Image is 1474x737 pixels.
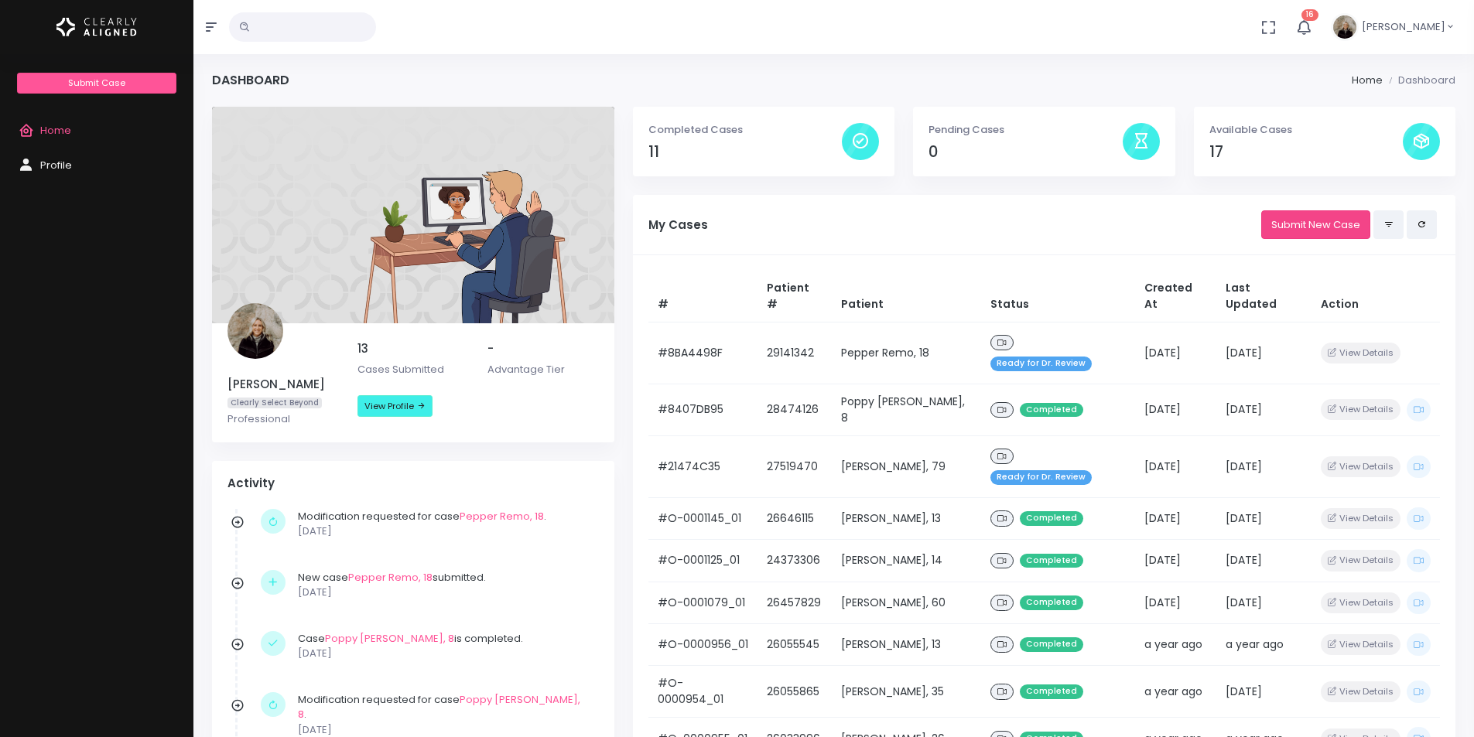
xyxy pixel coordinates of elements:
[832,384,982,435] td: Poppy [PERSON_NAME], 8
[648,582,758,623] td: #O-0001079_01
[832,540,982,582] td: [PERSON_NAME], 14
[40,123,71,138] span: Home
[648,497,758,539] td: #O-0001145_01
[832,435,982,497] td: [PERSON_NAME], 79
[1331,13,1359,41] img: Header Avatar
[1321,399,1400,420] button: View Details
[1321,592,1400,613] button: View Details
[832,666,982,718] td: [PERSON_NAME], 35
[1209,143,1403,161] h4: 17
[1362,19,1445,35] span: [PERSON_NAME]
[981,271,1135,322] th: Status
[648,384,758,435] td: #8407DB95
[68,77,125,89] span: Submit Case
[1216,271,1312,322] th: Last Updated
[227,377,339,391] h5: [PERSON_NAME]
[758,666,832,718] td: 26055865
[758,582,832,623] td: 26457829
[298,585,591,600] p: [DATE]
[1020,637,1083,652] span: Completed
[832,497,982,539] td: [PERSON_NAME], 13
[227,476,599,490] h4: Activity
[1216,322,1312,384] td: [DATE]
[1216,582,1312,623] td: [DATE]
[298,646,591,661] p: [DATE]
[758,384,832,435] td: 28474126
[929,143,1122,161] h4: 0
[56,11,137,43] img: Logo Horizontal
[1020,403,1083,418] span: Completed
[1301,9,1318,21] span: 16
[758,540,832,582] td: 24373306
[1020,554,1083,568] span: Completed
[298,524,591,539] p: [DATE]
[1135,582,1216,623] td: [DATE]
[1135,435,1216,497] td: [DATE]
[357,342,469,356] h5: 13
[648,322,758,384] td: #8BA4498F
[648,435,758,497] td: #21474C35
[648,143,842,161] h4: 11
[1321,343,1400,363] button: View Details
[1020,511,1083,526] span: Completed
[832,624,982,666] td: [PERSON_NAME], 13
[1216,540,1312,582] td: [DATE]
[832,322,982,384] td: Pepper Remo, 18
[1321,634,1400,655] button: View Details
[648,122,842,138] p: Completed Cases
[298,570,591,600] div: New case submitted.
[1135,384,1216,435] td: [DATE]
[1352,73,1383,88] li: Home
[648,271,758,322] th: #
[1135,666,1216,718] td: a year ago
[348,570,433,585] a: Pepper Remo, 18
[227,398,322,409] span: Clearly Select Beyond
[1321,681,1400,702] button: View Details
[648,666,758,718] td: #O-0000954_01
[1216,666,1312,718] td: [DATE]
[758,271,832,322] th: Patient #
[460,509,544,524] a: Pepper Remo, 18
[1135,271,1216,322] th: Created At
[1321,550,1400,571] button: View Details
[648,218,1261,232] h5: My Cases
[648,540,758,582] td: #O-0001125_01
[1020,684,1083,699] span: Completed
[227,411,339,427] p: Professional
[298,692,580,722] a: Poppy [PERSON_NAME], 8
[1135,540,1216,582] td: [DATE]
[758,435,832,497] td: 27519470
[990,470,1092,485] span: Ready for Dr. Review
[1321,456,1400,477] button: View Details
[1135,497,1216,539] td: [DATE]
[17,73,176,94] a: Submit Case
[758,497,832,539] td: 26646115
[758,624,832,666] td: 26055545
[1383,73,1455,88] li: Dashboard
[1321,508,1400,529] button: View Details
[487,362,599,377] p: Advantage Tier
[1020,595,1083,610] span: Completed
[1135,624,1216,666] td: a year ago
[1209,122,1403,138] p: Available Cases
[1216,435,1312,497] td: [DATE]
[1216,497,1312,539] td: [DATE]
[1312,271,1440,322] th: Action
[487,342,599,356] h5: -
[325,631,454,646] a: Poppy [PERSON_NAME], 8
[298,509,591,539] div: Modification requested for case .
[357,362,469,377] p: Cases Submitted
[648,624,758,666] td: #O-0000956_01
[758,322,832,384] td: 29141342
[929,122,1122,138] p: Pending Cases
[832,271,982,322] th: Patient
[212,73,289,87] h4: Dashboard
[1216,384,1312,435] td: [DATE]
[298,631,591,661] div: Case is completed.
[357,395,433,417] a: View Profile
[832,582,982,623] td: [PERSON_NAME], 60
[1135,322,1216,384] td: [DATE]
[1261,210,1370,239] a: Submit New Case
[990,357,1092,371] span: Ready for Dr. Review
